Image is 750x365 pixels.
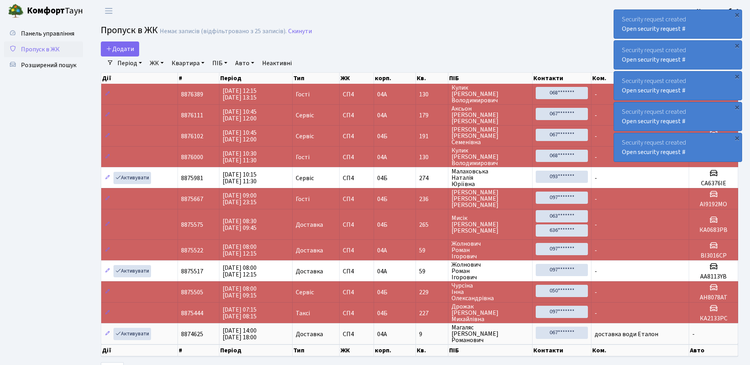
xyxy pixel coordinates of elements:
[181,309,203,318] span: 8875444
[101,344,178,356] th: Дії
[533,344,591,356] th: Контакти
[181,132,203,141] span: 8876102
[181,288,203,297] span: 8875505
[21,45,60,54] span: Пропуск в ЖК
[595,153,597,162] span: -
[692,226,735,234] h5: КА0683РВ
[448,344,533,356] th: ПІБ
[452,85,529,103] span: Кулик [PERSON_NAME] Володимирович
[419,310,445,316] span: 227
[416,73,448,84] th: Кв.
[113,265,151,277] a: Активувати
[622,117,686,126] a: Open security request #
[223,263,257,279] span: [DATE] 08:00 [DATE] 12:15
[614,102,742,131] div: Security request created
[181,267,203,276] span: 8875517
[452,147,529,166] span: Кулик [PERSON_NAME] Володимирович
[697,6,741,16] a: Консьєрж б. 4.
[296,268,323,275] span: Доставка
[288,28,312,35] a: Скинути
[296,91,310,98] span: Гості
[259,56,295,70] a: Неактивні
[419,289,445,295] span: 229
[692,315,735,322] h5: КА2133РС
[181,90,203,99] span: 8876389
[452,105,529,124] span: Аксьон [PERSON_NAME] [PERSON_NAME]
[419,196,445,202] span: 236
[374,344,416,356] th: корп.
[733,134,741,142] div: ×
[160,28,287,35] div: Немає записів (відфільтровано з 25 записів).
[223,326,257,342] span: [DATE] 14:00 [DATE] 18:00
[533,73,591,84] th: Контакти
[622,86,686,95] a: Open security request #
[614,71,742,100] div: Security request created
[147,56,167,70] a: ЖК
[419,222,445,228] span: 265
[178,73,219,84] th: #
[181,330,203,339] span: 8874625
[340,73,374,84] th: ЖК
[692,201,735,208] h5: АІ9192МО
[293,73,340,84] th: Тип
[591,73,689,84] th: Ком.
[4,41,83,57] a: Пропуск в ЖК
[209,56,230,70] a: ПІБ
[181,246,203,255] span: 8875522
[452,126,529,145] span: [PERSON_NAME] [PERSON_NAME] Семенівна
[595,174,597,182] span: -
[181,195,203,203] span: 8875667
[343,247,370,254] span: СП4
[452,215,529,234] span: Мисік [PERSON_NAME] [PERSON_NAME]
[343,154,370,160] span: СП4
[114,56,145,70] a: Період
[692,252,735,260] h5: ВІ3016СР
[343,196,370,202] span: СП4
[296,222,323,228] span: Доставка
[377,330,387,339] span: 04А
[296,154,310,160] span: Гості
[377,246,387,255] span: 04А
[219,344,293,356] th: Період
[377,132,387,141] span: 04Б
[232,56,257,70] a: Авто
[168,56,208,70] a: Квартира
[614,10,742,38] div: Security request created
[452,168,529,187] span: Малаховська Наталія Юріївна
[181,174,203,182] span: 8875981
[113,328,151,340] a: Активувати
[377,288,387,297] span: 04Б
[101,23,158,37] span: Пропуск в ЖК
[343,133,370,139] span: СП4
[692,180,735,187] h5: CA6376IE
[419,331,445,337] span: 9
[178,344,219,356] th: #
[343,112,370,119] span: СП4
[733,41,741,49] div: ×
[452,262,529,280] span: Жолнович Роман Ігорович
[692,273,735,280] h5: АА8113YВ
[101,41,139,56] a: Додати
[223,243,257,258] span: [DATE] 08:00 [DATE] 12:15
[452,241,529,260] span: Жолнович Роман Ігорович
[377,90,387,99] span: 04А
[595,267,597,276] span: -
[419,133,445,139] span: 191
[106,45,134,53] span: Додати
[452,282,529,301] span: Чурсіна Інна Олександрівна
[8,3,24,19] img: logo.png
[223,170,257,186] span: [DATE] 10:15 [DATE] 11:30
[622,24,686,33] a: Open security request #
[181,111,203,120] span: 8876111
[452,324,529,343] span: Магаляс [PERSON_NAME] Романович
[296,310,310,316] span: Таксі
[692,330,695,339] span: -
[296,289,314,295] span: Сервіс
[377,220,387,229] span: 04Б
[622,55,686,64] a: Open security request #
[223,284,257,300] span: [DATE] 08:00 [DATE] 09:15
[343,331,370,337] span: СП4
[419,154,445,160] span: 130
[296,133,314,139] span: Сервіс
[223,149,257,165] span: [DATE] 10:30 [DATE] 11:30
